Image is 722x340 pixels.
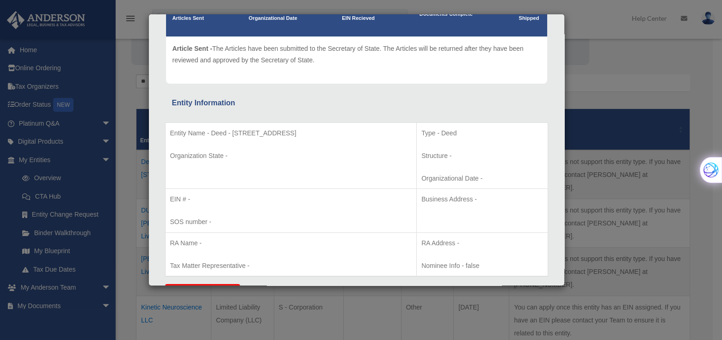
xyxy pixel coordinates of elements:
[172,97,541,109] div: Entity Information
[170,216,412,228] p: SOS number -
[170,237,412,249] p: RA Name -
[517,14,540,23] p: Shipped
[342,14,375,23] p: EIN Recieved
[421,260,543,272] p: Nominee Info - false
[173,45,212,52] span: Article Sent -
[170,127,412,139] p: Entity Name - Deed - [STREET_ADDRESS]
[421,237,543,249] p: RA Address -
[420,10,473,19] p: Documents Complete
[421,127,543,139] p: Type - Deed
[170,194,412,205] p: EIN # -
[421,150,543,162] p: Structure -
[170,150,412,162] p: Organization State -
[249,14,297,23] p: Organizational Date
[421,194,543,205] p: Business Address -
[170,260,412,272] p: Tax Matter Representative -
[173,14,204,23] p: Articles Sent
[421,173,543,184] p: Organizational Date -
[173,43,541,66] p: The Articles have been submitted to the Secretary of State. The Articles will be returned after t...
